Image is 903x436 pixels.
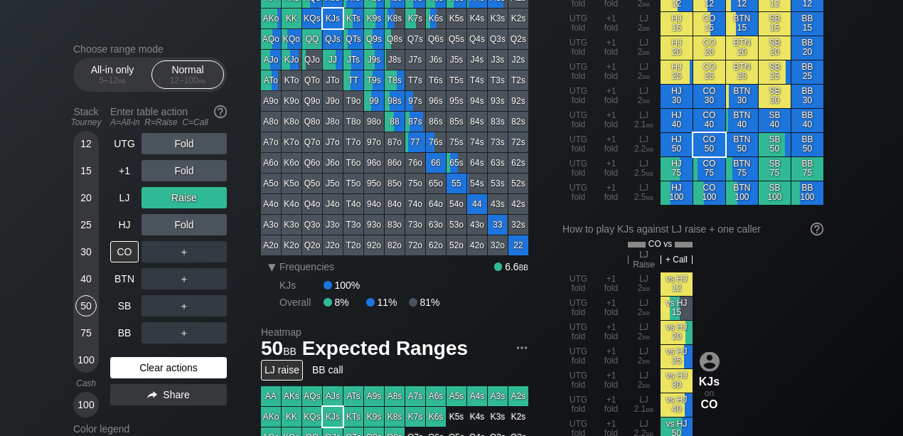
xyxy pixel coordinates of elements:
[508,235,528,255] div: 22
[158,75,218,85] div: 12 – 100
[643,307,651,317] span: bb
[447,194,466,214] div: 54o
[467,215,487,235] div: 43o
[302,215,322,235] div: Q3o
[343,70,363,90] div: TT
[494,261,528,272] div: 6.6
[759,12,791,36] div: SB 15
[75,322,97,344] div: 75
[343,174,363,193] div: T5o
[343,153,363,173] div: T6o
[302,9,322,28] div: KQs
[447,153,466,173] div: 65s
[364,235,384,255] div: 92o
[488,132,508,152] div: 73s
[75,268,97,289] div: 40
[693,85,725,108] div: CO 30
[628,36,660,60] div: LJ 2
[643,283,651,293] span: bb
[80,61,145,88] div: All-in only
[488,70,508,90] div: T3s
[646,144,654,154] span: bb
[385,50,405,70] div: J8s
[467,91,487,111] div: 94s
[447,132,466,152] div: 75s
[405,91,425,111] div: 97s
[628,60,660,84] div: LJ 2
[562,321,594,344] div: UTG fold
[261,194,281,214] div: A4o
[595,85,627,108] div: +1 fold
[385,235,405,255] div: 82o
[595,321,627,344] div: +1 fold
[261,9,281,28] div: AKo
[343,112,363,132] div: T8o
[110,117,227,127] div: A=All-in R=Raise C=Call
[488,194,508,214] div: 43s
[282,112,301,132] div: K8o
[426,91,446,111] div: 96s
[75,187,97,208] div: 20
[279,297,324,308] div: Overall
[791,12,823,36] div: BB 15
[661,181,693,205] div: HJ 100
[426,215,446,235] div: 63o
[118,75,126,85] span: bb
[514,340,530,356] img: ellipsis.fd386fe8.svg
[628,321,660,344] div: LJ 2
[110,322,139,344] div: BB
[562,109,594,132] div: UTG fold
[759,85,791,108] div: SB 30
[661,157,693,181] div: HJ 75
[364,215,384,235] div: 93o
[302,29,322,49] div: QQ
[508,50,528,70] div: J2s
[364,70,384,90] div: T9s
[75,133,97,154] div: 12
[343,194,363,214] div: T4o
[364,50,384,70] div: J9s
[726,85,758,108] div: BTN 30
[791,181,823,205] div: BB 100
[73,43,227,55] h2: Choose range mode
[364,29,384,49] div: Q9s
[447,70,466,90] div: T5s
[759,36,791,60] div: SB 20
[726,60,758,84] div: BTN 25
[75,394,97,415] div: 100
[508,132,528,152] div: 72s
[467,174,487,193] div: 54s
[791,109,823,132] div: BB 40
[595,297,627,320] div: +1 fold
[661,60,693,84] div: HJ 25
[261,235,281,255] div: A2o
[75,160,97,181] div: 15
[447,29,466,49] div: Q5s
[364,112,384,132] div: 98o
[488,235,508,255] div: 32o
[726,109,758,132] div: BTN 40
[426,112,446,132] div: 86s
[261,132,281,152] div: A7o
[467,194,487,214] div: 44
[385,29,405,49] div: Q8s
[302,235,322,255] div: Q2o
[661,12,693,36] div: HJ 15
[364,132,384,152] div: 97o
[323,215,343,235] div: J3o
[467,70,487,90] div: T4s
[488,50,508,70] div: J3s
[508,9,528,28] div: K2s
[648,239,672,249] span: CO vs
[405,112,425,132] div: 87s
[323,194,343,214] div: J4o
[405,70,425,90] div: T7s
[323,29,343,49] div: QJs
[508,174,528,193] div: 52s
[467,29,487,49] div: Q4s
[323,70,343,90] div: JTo
[809,221,825,237] img: help.32db89a4.svg
[364,153,384,173] div: 96o
[759,60,791,84] div: SB 25
[261,215,281,235] div: A3o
